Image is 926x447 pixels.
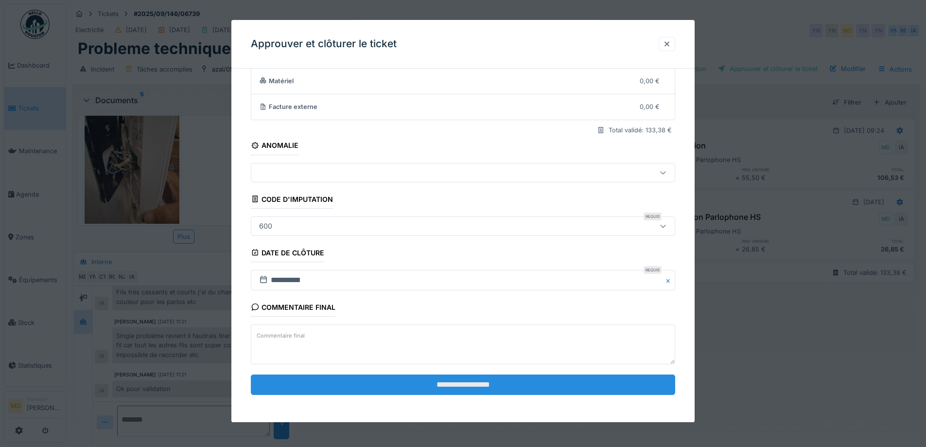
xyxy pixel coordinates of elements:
div: Code d'imputation [251,192,333,209]
label: Commentaire final [255,330,307,342]
div: Facture externe [259,103,632,112]
div: Anomalie [251,139,298,155]
div: Matériel [259,76,632,86]
div: 0,00 € [640,103,660,112]
div: Commentaire final [251,300,335,317]
h3: Approuver et clôturer le ticket [251,38,397,50]
div: Date de clôture [251,246,324,262]
summary: Matériel0,00 € [255,72,671,90]
div: Requis [644,266,662,274]
button: Close [664,270,675,290]
summary: Facture externe0,00 € [255,98,671,116]
div: 600 [255,221,276,232]
div: 0,00 € [640,76,660,86]
div: Total validé: 133,38 € [609,126,672,135]
div: Requis [644,213,662,220]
